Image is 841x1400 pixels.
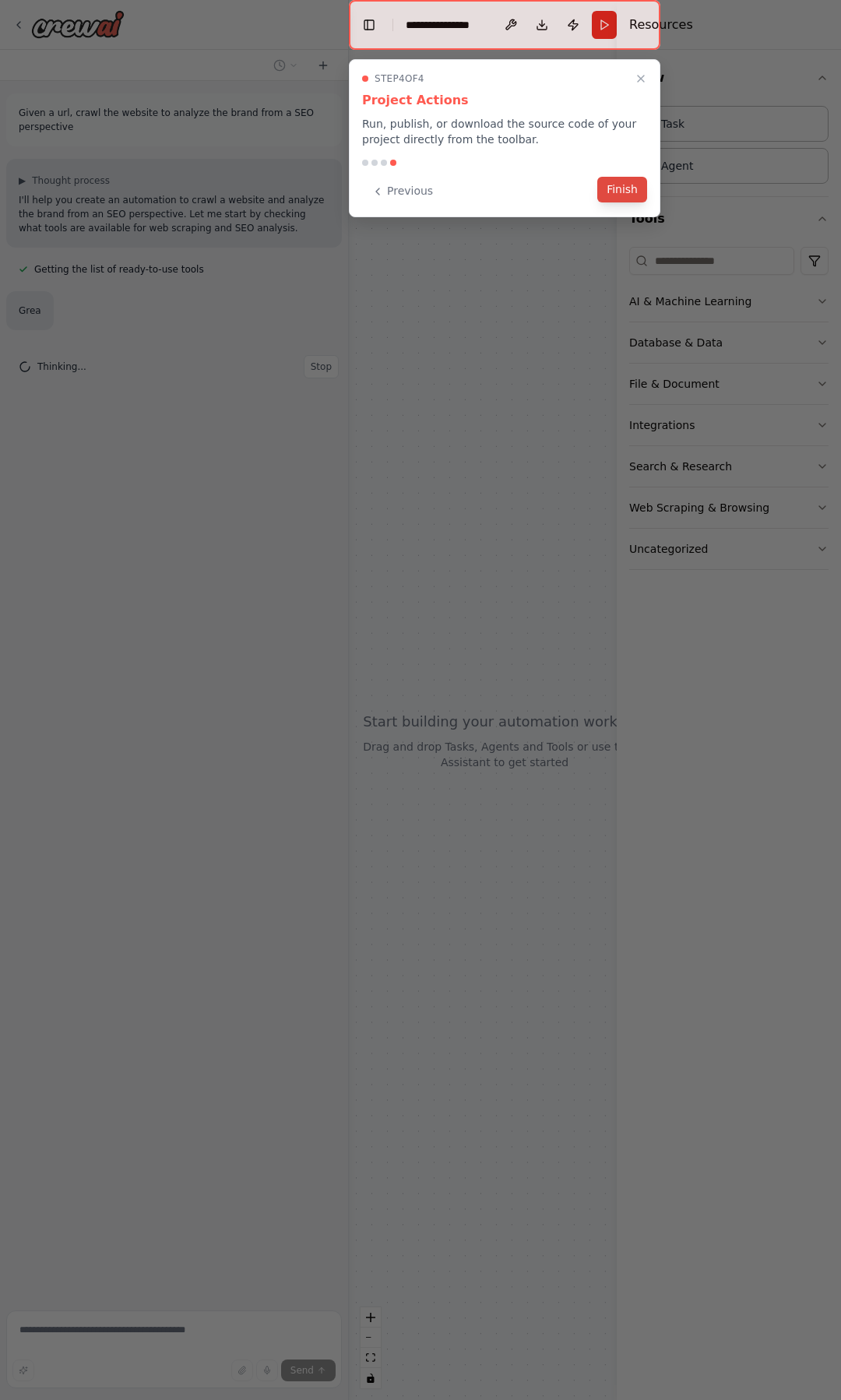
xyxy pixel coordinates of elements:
[362,178,442,204] button: Previous
[358,14,380,36] button: Hide left sidebar
[375,72,424,85] span: Step 4 of 4
[597,177,647,202] button: Finish
[362,91,647,110] h3: Project Actions
[362,116,647,147] p: Run, publish, or download the source code of your project directly from the toolbar.
[632,69,650,88] button: Close walkthrough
